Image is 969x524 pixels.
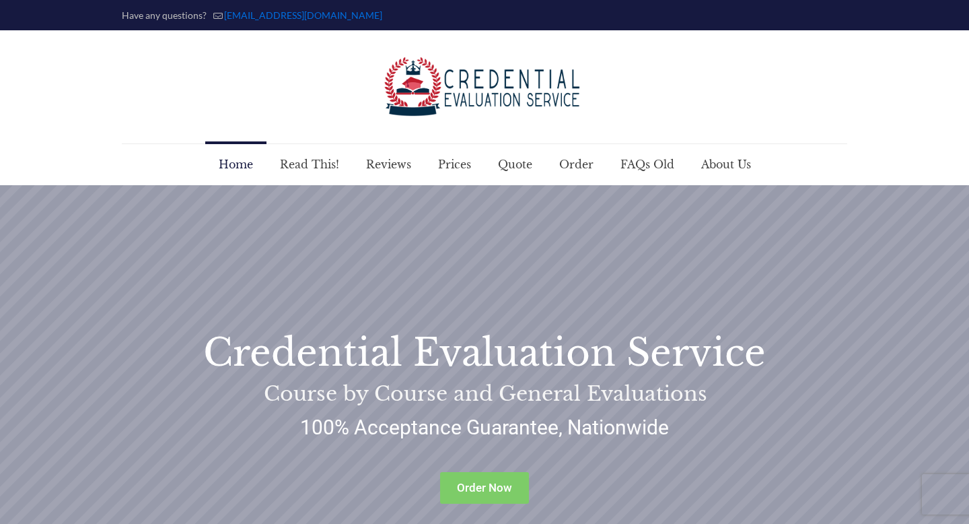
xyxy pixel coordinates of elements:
[440,472,529,504] rs-layer: Order Now
[546,144,607,185] a: Order
[205,144,764,185] nav: Main menu
[224,9,382,21] a: mail
[485,144,546,185] a: Quote
[205,144,266,185] a: Home
[384,57,585,117] img: logo-color
[607,144,688,185] a: FAQs Old
[688,144,764,185] a: About Us
[266,144,353,185] a: Read This!
[300,416,669,439] rs-layer: 100% Acceptance Guarantee, Nationwide
[425,144,485,185] a: Prices
[780,482,969,524] iframe: LiveChat chat widget
[384,30,585,143] a: Credential Evaluation Service
[203,331,766,375] rs-layer: Credential Evaluation Service
[353,144,425,185] a: Reviews
[264,382,707,405] rs-layer: Course by Course and General Evaluations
